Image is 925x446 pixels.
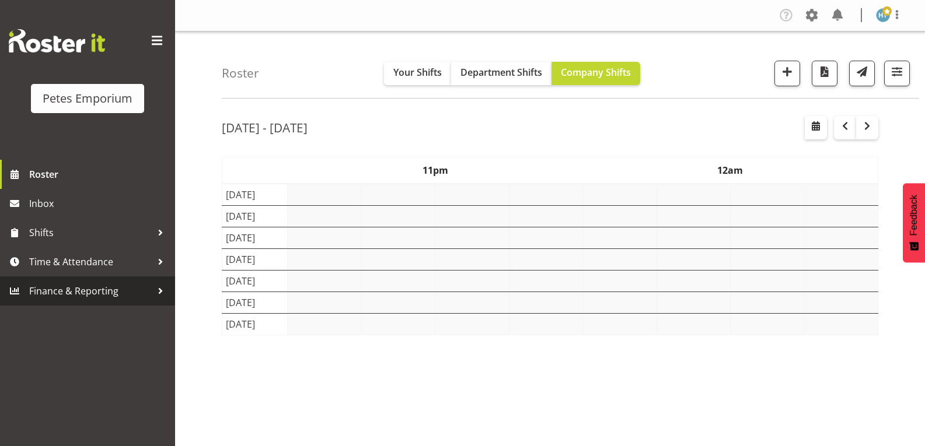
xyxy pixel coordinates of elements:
img: Rosterit website logo [9,29,105,52]
button: Select a specific date within the roster. [805,116,827,139]
th: 11pm [288,157,583,184]
td: [DATE] [222,227,288,248]
td: [DATE] [222,248,288,270]
span: Finance & Reporting [29,282,152,300]
img: helena-tomlin701.jpg [876,8,890,22]
td: [DATE] [222,292,288,313]
span: Feedback [909,195,919,236]
button: Department Shifts [451,62,551,85]
td: [DATE] [222,270,288,292]
span: Your Shifts [393,66,442,79]
button: Download a PDF of the roster according to the set date range. [812,61,837,86]
span: Roster [29,166,169,183]
div: Petes Emporium [43,90,132,107]
button: Send a list of all shifts for the selected filtered period to all rostered employees. [849,61,875,86]
span: Inbox [29,195,169,212]
h2: [DATE] - [DATE] [222,120,308,135]
span: Department Shifts [460,66,542,79]
th: 12am [583,157,878,184]
button: Filter Shifts [884,61,910,86]
button: Feedback - Show survey [903,183,925,262]
h4: Roster [222,66,259,80]
td: [DATE] [222,184,288,206]
td: [DATE] [222,313,288,335]
span: Time & Attendance [29,253,152,271]
button: Your Shifts [384,62,451,85]
span: Shifts [29,224,152,241]
button: Company Shifts [551,62,640,85]
button: Add a new shift [774,61,800,86]
span: Company Shifts [561,66,631,79]
td: [DATE] [222,205,288,227]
